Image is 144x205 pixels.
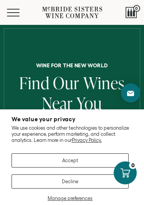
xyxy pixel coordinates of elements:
span: Our [53,72,79,94]
span: Manage preferences [48,195,93,201]
span: 0 [133,5,140,12]
h2: We value your privacy [12,116,132,122]
button: Mobile Menu Trigger [7,9,35,16]
span: Wines [83,72,125,94]
span: You [76,92,102,114]
button: Decline [12,174,129,189]
h6: Wine for the New World [6,63,138,68]
button: Accept [12,153,129,168]
a: Privacy Policy. [72,137,102,143]
div: 0 [129,161,137,169]
span: Near [42,92,73,114]
button: Manage preferences [12,195,129,201]
p: We use cookies and other technologies to personalize your experience, perform marketing, and coll... [12,125,132,144]
span: Find [19,72,49,94]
